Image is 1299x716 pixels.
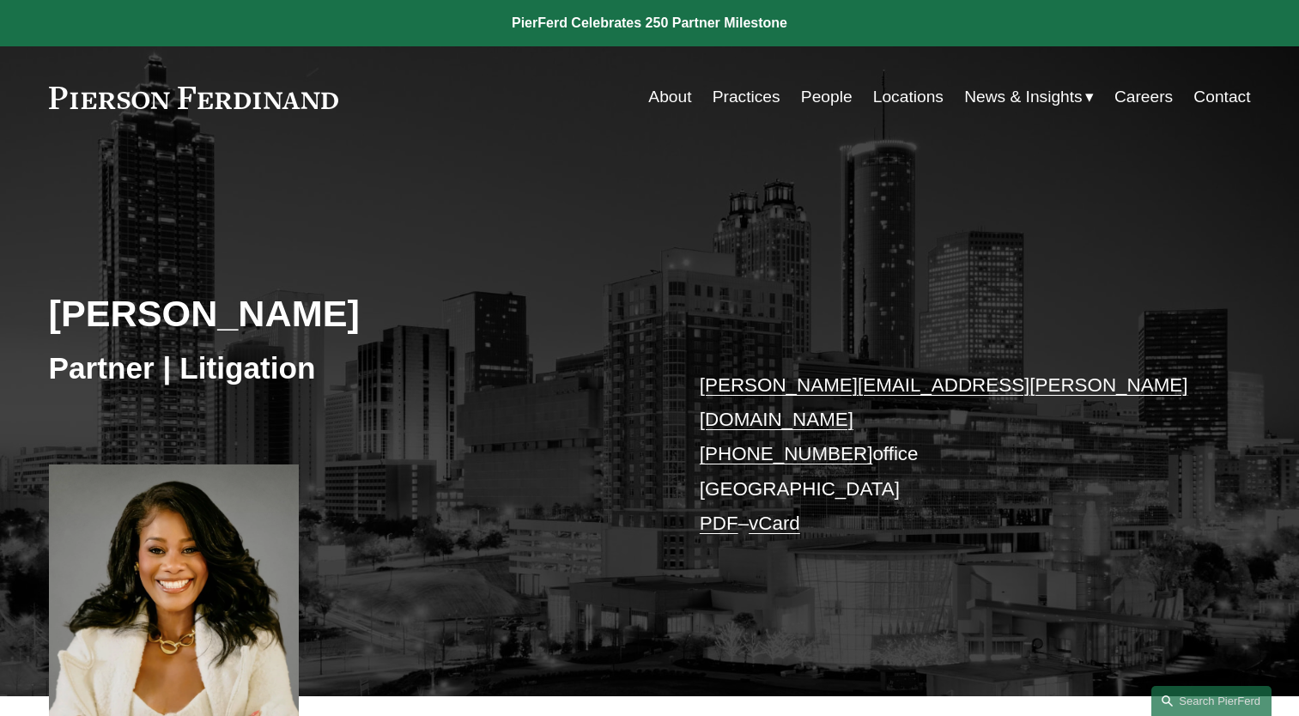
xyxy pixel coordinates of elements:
p: office [GEOGRAPHIC_DATA] – [700,368,1200,542]
a: Contact [1193,81,1250,113]
a: Practices [713,81,780,113]
a: People [801,81,853,113]
a: PDF [700,513,738,534]
span: News & Insights [964,82,1083,112]
h3: Partner | Litigation [49,349,650,387]
a: Careers [1114,81,1173,113]
a: folder dropdown [964,81,1094,113]
a: vCard [749,513,800,534]
h2: [PERSON_NAME] [49,291,650,336]
a: [PERSON_NAME][EMAIL_ADDRESS][PERSON_NAME][DOMAIN_NAME] [700,374,1188,430]
a: Locations [873,81,944,113]
a: Search this site [1151,686,1272,716]
a: About [648,81,691,113]
a: [PHONE_NUMBER] [700,443,873,464]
